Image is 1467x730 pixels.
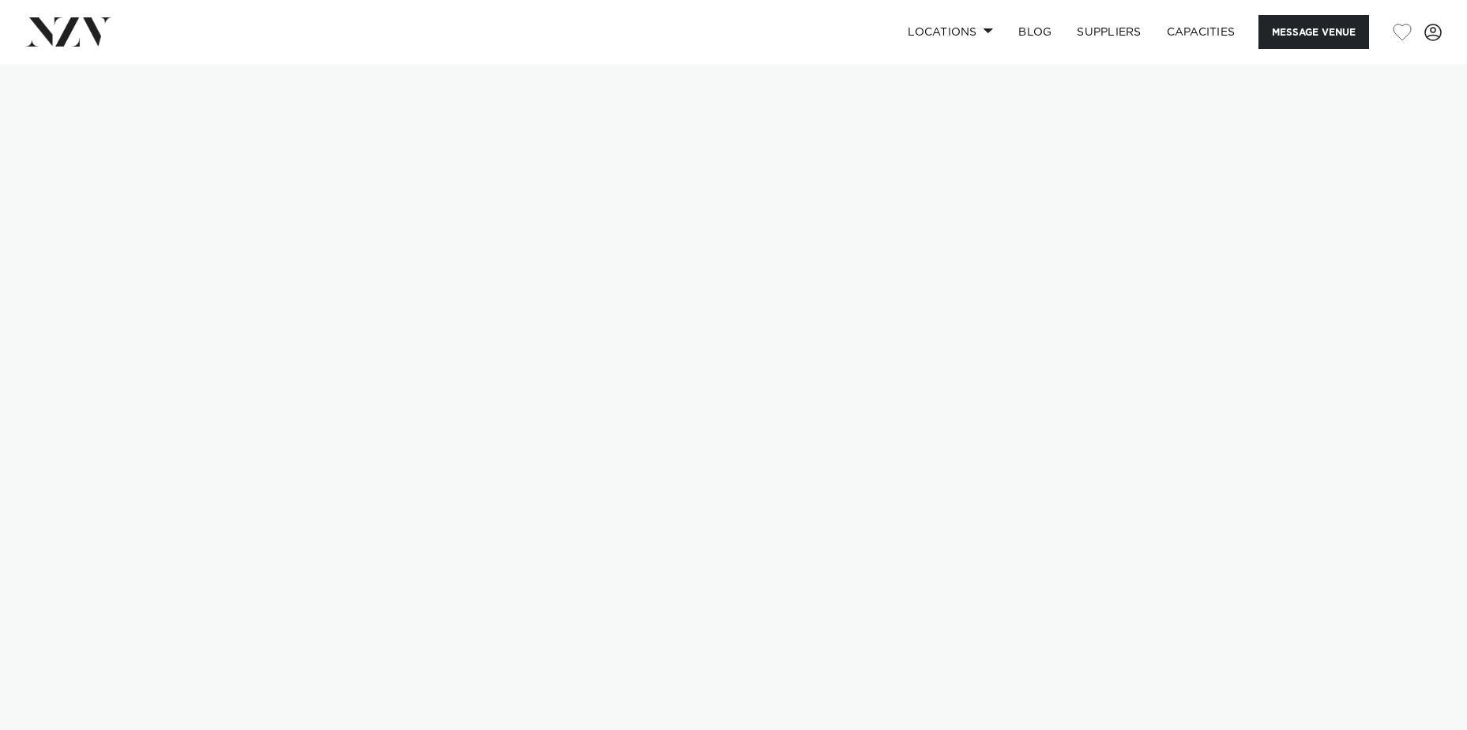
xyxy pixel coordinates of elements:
a: Locations [895,15,1006,49]
a: Capacities [1154,15,1248,49]
button: Message Venue [1258,15,1369,49]
a: BLOG [1006,15,1064,49]
img: nzv-logo.png [25,17,111,46]
a: SUPPLIERS [1064,15,1153,49]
